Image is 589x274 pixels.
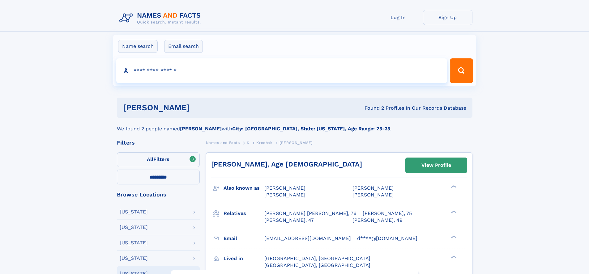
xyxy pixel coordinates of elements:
[117,192,200,197] div: Browse Locations
[450,235,457,239] div: ❯
[264,185,305,191] span: [PERSON_NAME]
[450,185,457,189] div: ❯
[206,139,240,146] a: Names and Facts
[120,225,148,230] div: [US_STATE]
[264,235,351,241] span: [EMAIL_ADDRESS][DOMAIN_NAME]
[224,233,264,244] h3: Email
[117,118,472,133] div: We found 2 people named with .
[373,10,423,25] a: Log In
[247,141,250,145] span: K
[363,210,412,217] a: [PERSON_NAME], 75
[256,141,272,145] span: Krochak
[164,40,203,53] label: Email search
[280,141,313,145] span: [PERSON_NAME]
[423,10,472,25] a: Sign Up
[264,262,370,268] span: [GEOGRAPHIC_DATA], [GEOGRAPHIC_DATA]
[264,192,305,198] span: [PERSON_NAME]
[264,210,356,217] a: [PERSON_NAME] [PERSON_NAME], 76
[123,104,277,112] h1: [PERSON_NAME]
[256,139,272,146] a: Krochak
[224,208,264,219] h3: Relatives
[120,240,148,245] div: [US_STATE]
[117,10,206,27] img: Logo Names and Facts
[232,126,390,132] b: City: [GEOGRAPHIC_DATA], State: [US_STATE], Age Range: 25-35
[120,209,148,214] div: [US_STATE]
[352,185,394,191] span: [PERSON_NAME]
[211,160,362,168] a: [PERSON_NAME], Age [DEMOGRAPHIC_DATA]
[450,210,457,214] div: ❯
[247,139,250,146] a: K
[224,253,264,264] h3: Lived in
[147,156,153,162] span: All
[118,40,158,53] label: Name search
[117,152,200,167] label: Filters
[116,58,447,83] input: search input
[120,256,148,261] div: [US_STATE]
[421,158,451,172] div: View Profile
[180,126,222,132] b: [PERSON_NAME]
[450,255,457,259] div: ❯
[352,192,394,198] span: [PERSON_NAME]
[117,140,200,145] div: Filters
[264,217,314,224] a: [PERSON_NAME], 47
[264,255,370,261] span: [GEOGRAPHIC_DATA], [GEOGRAPHIC_DATA]
[224,183,264,193] h3: Also known as
[277,105,466,112] div: Found 2 Profiles In Our Records Database
[406,158,467,173] a: View Profile
[450,58,473,83] button: Search Button
[352,217,403,224] a: [PERSON_NAME], 49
